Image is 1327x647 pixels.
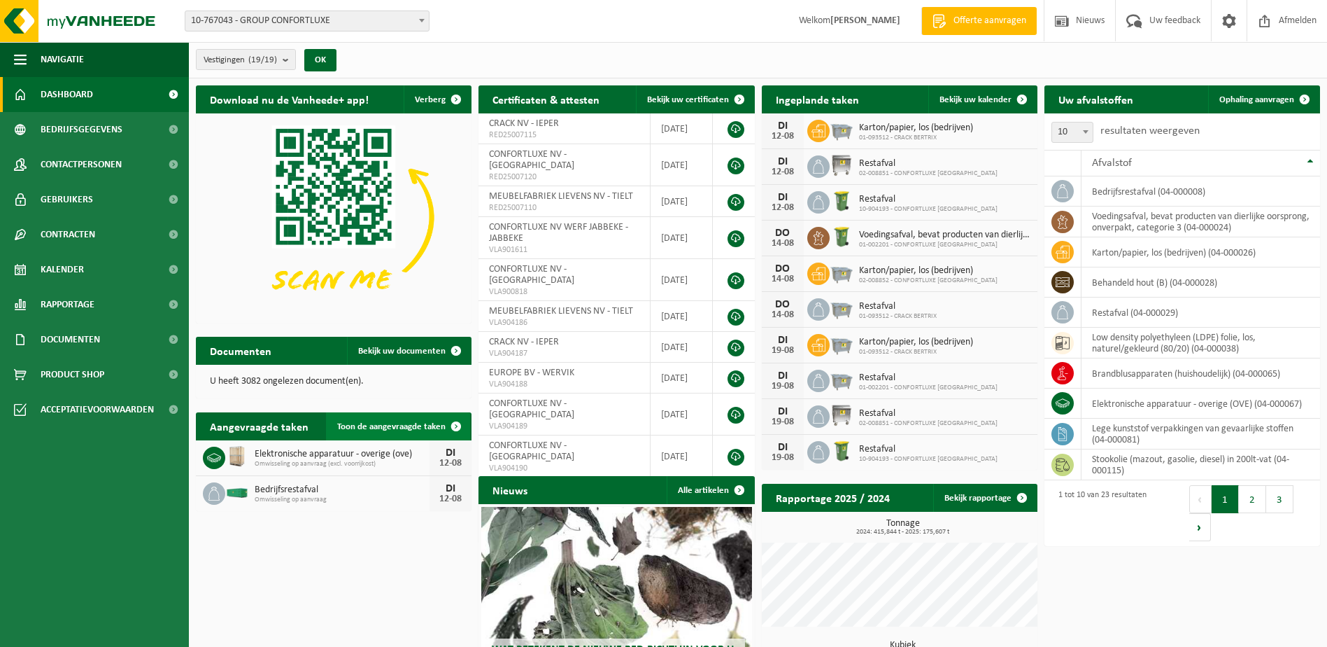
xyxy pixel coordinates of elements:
[651,332,713,363] td: [DATE]
[41,252,84,287] span: Kalender
[769,156,797,167] div: DI
[769,132,797,141] div: 12-08
[1081,267,1320,298] td: behandeld hout (B) (04-000028)
[647,95,729,104] span: Bekijk uw certificaten
[415,95,446,104] span: Verberg
[489,149,574,171] span: CONFORTLUXE NV - [GEOGRAPHIC_DATA]
[830,332,853,356] img: WB-2500-GAL-GY-01
[196,49,296,70] button: Vestigingen(19/19)
[762,484,904,511] h2: Rapportage 2025 / 2024
[489,379,639,390] span: VLA904188
[928,85,1036,113] a: Bekijk uw kalender
[859,337,973,348] span: Karton/papier, los (bedrijven)
[41,147,122,182] span: Contactpersonen
[636,85,753,113] a: Bekijk uw certificaten
[1100,125,1200,137] label: resultaten weergeven
[225,445,249,468] img: PB-WB-1440-WDN-00-00
[830,296,853,320] img: WB-2500-GAL-GY-01
[1239,485,1266,513] button: 2
[651,259,713,301] td: [DATE]
[769,239,797,249] div: 14-08
[769,335,797,346] div: DI
[769,370,797,382] div: DI
[489,222,628,244] span: CONFORTLUXE NV WERF JABBEKE - JABBEKE
[769,529,1037,536] span: 2024: 415,844 t - 2025: 175,607 t
[489,463,639,474] span: VLA904190
[489,172,639,183] span: RED25007120
[196,412,322,440] h2: Aangevraagde taken
[478,476,541,503] h2: Nieuws
[1081,419,1320,450] td: lege kunststof verpakkingen van gevaarlijke stoffen (04-000081)
[921,7,1037,35] a: Offerte aanvragen
[437,459,464,468] div: 12-08
[489,317,639,328] span: VLA904186
[404,85,470,113] button: Verberg
[830,225,853,249] img: WB-0240-HPE-GN-50
[769,310,797,320] div: 14-08
[769,417,797,427] div: 19-08
[769,519,1037,536] h3: Tonnage
[304,49,336,71] button: OK
[196,85,383,113] h2: Download nu de Vanheede+ app!
[1051,122,1093,143] span: 10
[478,85,613,113] h2: Certificaten & attesten
[651,394,713,436] td: [DATE]
[859,169,998,178] span: 02-008851 - CONFORTLUXE [GEOGRAPHIC_DATA]
[769,382,797,391] div: 19-08
[196,113,471,321] img: Download de VHEPlus App
[489,286,639,298] span: VLA900818
[41,42,84,77] span: Navigatie
[1081,450,1320,480] td: stookolie (mazout, gasolie, diesel) in 200lt-vat (04-000115)
[859,348,973,356] span: 01-093512 - CRACK BERTRIX
[1081,176,1320,207] td: bedrijfsrestafval (04-000008)
[255,449,430,460] span: Elektronische apparatuur - overige (ove)
[1189,513,1211,541] button: Next
[859,277,998,285] span: 02-008852 - CONFORTLUXE [GEOGRAPHIC_DATA]
[769,192,797,203] div: DI
[769,442,797,453] div: DI
[830,368,853,391] img: WB-2500-GAL-GY-01
[41,357,104,392] span: Product Shop
[437,447,464,459] div: DI
[489,368,574,378] span: EUROPE BV - WERVIK
[769,228,797,239] div: DO
[769,203,797,213] div: 12-08
[248,55,277,64] count: (19/19)
[185,11,429,31] span: 10-767043 - GROUP CONFORTLUXE
[939,95,1012,104] span: Bekijk uw kalender
[769,263,797,274] div: DO
[830,15,900,26] strong: [PERSON_NAME]
[1081,237,1320,267] td: karton/papier, los (bedrijven) (04-000026)
[651,301,713,332] td: [DATE]
[210,377,457,387] p: U heeft 3082 ongelezen document(en).
[830,439,853,463] img: WB-0240-HPE-GN-50
[859,134,973,142] span: 01-093512 - CRACK BERTRIX
[859,241,1030,249] span: 01-002201 - CONFORTLUXE [GEOGRAPHIC_DATA]
[255,485,430,496] span: Bedrijfsrestafval
[489,306,633,316] span: MEUBELFABRIEK LIEVENS NV - TIELT
[41,287,94,322] span: Rapportage
[185,11,430,32] span: 10-767043 - GROUP CONFORTLUXE
[830,118,853,141] img: WB-2500-GAL-GY-01
[859,408,998,419] span: Restafval
[326,412,470,440] a: Toon de aangevraagde taken
[1081,389,1320,419] td: elektronische apparatuur - overige (OVE) (04-000067)
[651,144,713,186] td: [DATE]
[1081,298,1320,328] td: restafval (04-000029)
[1092,158,1132,169] span: Afvalstof
[769,453,797,463] div: 19-08
[437,494,464,504] div: 12-08
[769,299,797,310] div: DO
[41,392,154,427] span: Acceptatievoorwaarden
[651,186,713,217] td: [DATE]
[41,322,100,357] span: Documenten
[489,130,639,141] span: RED25007115
[489,440,574,462] span: CONFORTLUXE NV - [GEOGRAPHIC_DATA]
[769,274,797,284] div: 14-08
[830,403,853,427] img: WB-1100-GAL-GY-02
[41,182,93,217] span: Gebruikers
[489,348,639,359] span: VLA904187
[859,373,998,384] span: Restafval
[950,14,1030,28] span: Offerte aanvragen
[769,167,797,177] div: 12-08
